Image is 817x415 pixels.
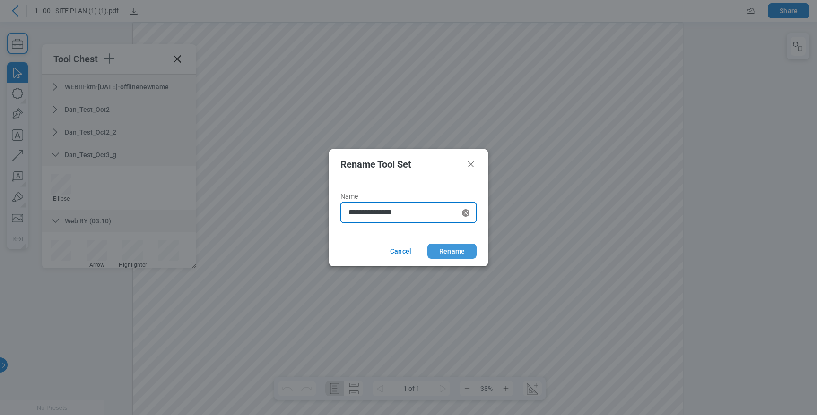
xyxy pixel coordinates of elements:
div: Clear [460,207,471,219]
button: Close [465,159,477,170]
h2: Rename Tool Set [340,159,461,169]
button: Cancel [379,244,420,259]
span: Name [340,193,358,200]
button: Rename [427,244,477,259]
